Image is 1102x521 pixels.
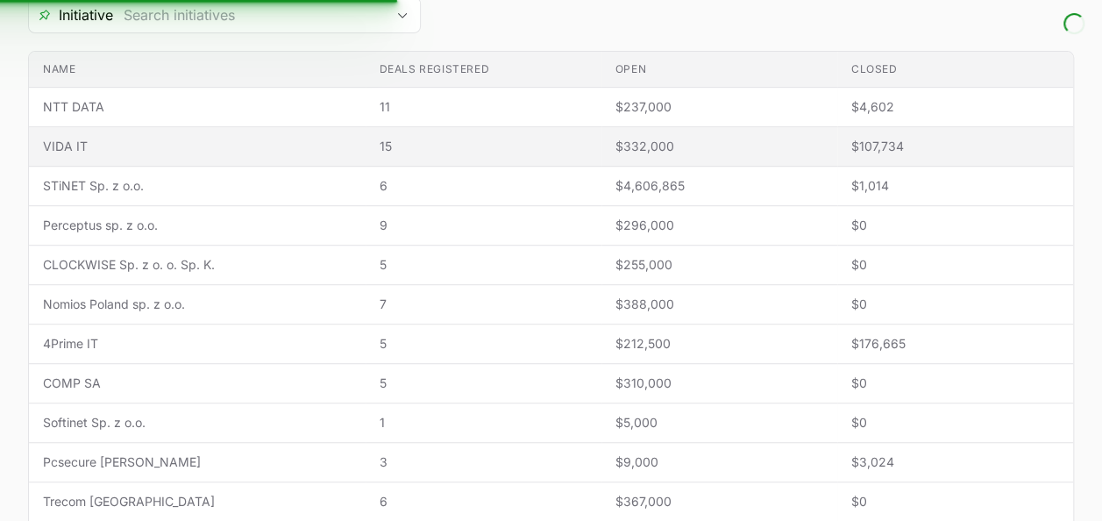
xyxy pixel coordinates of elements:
span: $0 [851,414,1059,432]
th: Open [601,52,837,88]
span: 9 [380,217,587,234]
span: Pcsecure [PERSON_NAME] [43,453,352,471]
span: $4,606,865 [615,177,823,195]
span: 6 [380,493,587,510]
span: 5 [380,256,587,274]
span: $212,500 [615,335,823,353]
span: 1 [380,414,587,432]
span: $0 [851,493,1059,510]
span: $107,734 [851,138,1059,155]
span: $237,000 [615,98,823,116]
span: 6 [380,177,587,195]
span: 5 [380,375,587,392]
th: Deals registered [366,52,601,88]
span: $9,000 [615,453,823,471]
span: VIDA IT [43,138,352,155]
span: Nomios Poland sp. z o.o. [43,296,352,313]
span: Perceptus sp. z o.o. [43,217,352,234]
span: $296,000 [615,217,823,234]
span: STiNET Sp. z o.o. [43,177,352,195]
span: $0 [851,296,1059,313]
span: 7 [380,296,587,313]
span: 11 [380,98,587,116]
span: $1,014 [851,177,1059,195]
span: $255,000 [615,256,823,274]
span: $3,024 [851,453,1059,471]
span: $5,000 [615,414,823,432]
th: Name [29,52,366,88]
span: 4Prime IT [43,335,352,353]
span: $4,602 [851,98,1059,116]
span: $310,000 [615,375,823,392]
span: 15 [380,138,587,155]
span: Initiative [29,4,113,25]
span: $0 [851,217,1059,234]
span: $332,000 [615,138,823,155]
th: Closed [837,52,1073,88]
span: $388,000 [615,296,823,313]
span: Trecom [GEOGRAPHIC_DATA] [43,493,352,510]
span: $0 [851,256,1059,274]
span: COMP SA [43,375,352,392]
span: NTT DATA [43,98,352,116]
span: $367,000 [615,493,823,510]
span: $176,665 [851,335,1059,353]
span: CLOCKWISE Sp. z o. o. Sp. K. [43,256,352,274]
span: Softinet Sp. z o.o. [43,414,352,432]
span: 5 [380,335,587,353]
span: $0 [851,375,1059,392]
span: 3 [380,453,587,471]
